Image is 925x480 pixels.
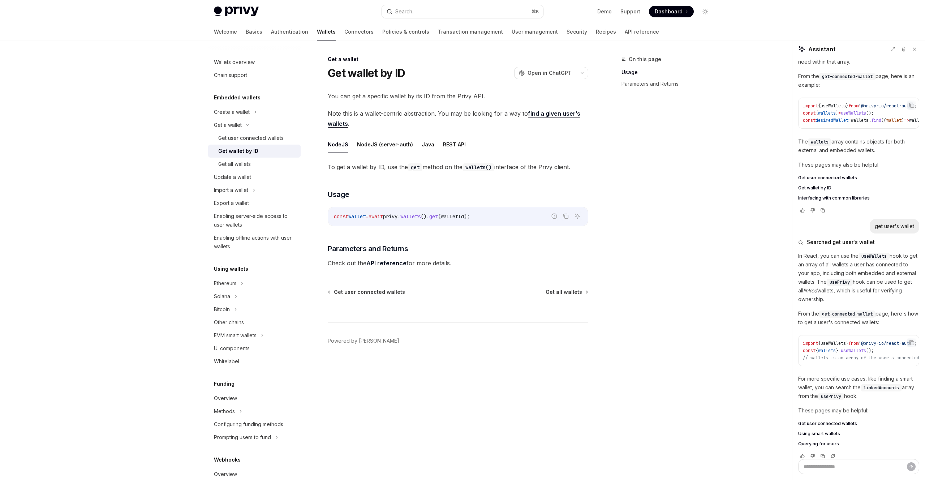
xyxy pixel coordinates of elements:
a: Security [567,23,587,40]
button: Send message [907,462,916,471]
span: '@privy-io/react-auth' [859,103,914,109]
span: } [836,348,838,353]
a: Get user connected wallets [798,421,919,427]
div: Update a wallet [214,173,251,181]
button: Open in ChatGPT [514,67,576,79]
span: } [836,110,838,116]
span: useWallets [841,348,866,353]
a: Get user connected wallets [798,175,919,181]
div: Get a wallet [328,56,588,63]
div: UI components [214,344,250,353]
div: Overview [214,470,237,479]
a: Dashboard [649,6,694,17]
span: get [429,213,438,220]
button: Copy the contents from the code block [907,338,916,347]
div: Get user connected wallets [218,134,284,142]
div: EVM smart wallets [214,331,257,340]
h1: Get wallet by ID [328,67,405,80]
span: linkedAccounts [864,385,899,391]
div: Wallets overview [214,58,255,67]
a: Update a wallet [208,171,301,184]
a: Using smart wallets [798,431,919,437]
span: Get user connected wallets [798,421,857,427]
a: UI components [208,342,301,355]
span: usePrivy [821,394,841,399]
button: REST API [443,136,466,153]
span: Querying for users [798,441,839,447]
a: Get all wallets [546,288,588,296]
a: Welcome [214,23,237,40]
a: Enabling offline actions with user wallets [208,231,301,253]
span: await [369,213,383,220]
a: Demo [597,8,612,15]
div: Get wallet by ID [218,147,258,155]
p: The array contains objects for both external and embedded wallets. [798,137,919,155]
a: API reference [366,260,406,267]
button: NodeJS [328,136,348,153]
span: import [803,103,818,109]
span: To get a wallet by ID, use the method on the interface of the Privy client. [328,162,588,172]
em: linked [803,287,817,293]
code: wallets() [462,163,494,171]
span: Get user connected wallets [798,175,857,181]
div: Get a wallet [214,121,242,129]
p: These pages may also be helpful: [798,160,919,169]
span: Get all wallets [546,288,582,296]
span: On this page [629,55,661,64]
a: Interfacing with common libraries [798,195,919,201]
span: ) [902,117,904,123]
div: Overview [214,394,237,403]
span: desiredWallet [816,117,848,123]
span: get-connected-wallet [822,311,873,317]
div: Ethereum [214,279,236,288]
a: Powered by [PERSON_NAME] [328,337,399,344]
span: (); [866,110,874,116]
span: wallet [909,117,924,123]
a: Enabling server-side access to user wallets [208,210,301,231]
button: Toggle dark mode [700,6,711,17]
a: Get user connected wallets [208,132,301,145]
span: { [816,110,818,116]
span: wallets [818,110,836,116]
span: } [846,103,848,109]
span: You can get a specific wallet by its ID from the Privy API. [328,91,588,101]
span: Interfacing with common libraries [798,195,870,201]
div: Get all wallets [218,160,251,168]
span: Usage [328,189,349,200]
span: from [848,340,859,346]
span: Check out the for more details. [328,258,588,268]
a: API reference [625,23,659,40]
span: { [818,103,821,109]
h5: Funding [214,380,235,388]
h5: Webhooks [214,455,241,464]
div: Search... [395,7,416,16]
span: const [803,110,816,116]
a: Get wallet by ID [798,185,919,191]
button: Copy the contents from the code block [907,100,916,110]
span: get-connected-wallet [822,74,873,80]
span: . [397,213,400,220]
div: Other chains [214,318,244,327]
span: = [838,110,841,116]
span: ( [438,213,441,220]
span: Get wallet by ID [798,185,831,191]
span: '@privy-io/react-auth' [859,340,914,346]
span: wallet [348,213,366,220]
p: From the page, here's how to get a user's connected wallets: [798,309,919,327]
span: => [904,117,909,123]
div: Enabling server-side access to user wallets [214,212,296,229]
a: User management [512,23,558,40]
p: From the page, here is an example: [798,72,919,89]
span: { [816,348,818,353]
div: Solana [214,292,230,301]
span: useWallets [821,340,846,346]
span: Note this is a wallet-centric abstraction. You may be looking for a way to . [328,108,588,129]
span: = [366,213,369,220]
a: Usage [621,67,717,78]
a: Export a wallet [208,197,301,210]
span: find [871,117,881,123]
span: (( [881,117,886,123]
span: wallets [851,117,869,123]
div: Configuring funding methods [214,420,283,429]
a: Configuring funding methods [208,418,301,431]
